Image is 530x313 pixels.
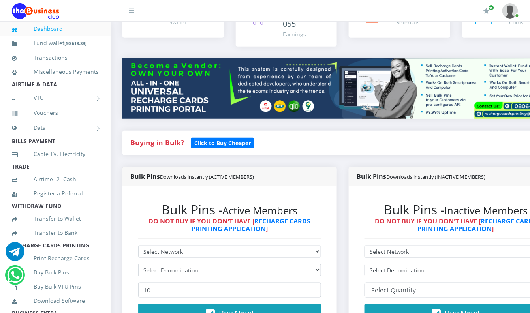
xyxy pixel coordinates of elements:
[12,292,99,310] a: Download Software
[191,138,254,147] a: Click to Buy Cheaper
[489,5,494,11] span: Renew/Upgrade Subscription
[357,172,486,181] strong: Bulk Pins
[130,138,184,147] strong: Buying in Bulk?
[445,204,528,217] small: Inactive Members
[396,18,420,26] div: Referrals
[192,217,311,233] a: RECHARGE CARDS PRINTING APPLICATION
[149,217,311,233] strong: DO NOT BUY IF YOU DON'T HAVE [ ]
[223,204,298,217] small: Active Members
[12,170,99,188] a: Airtime -2- Cash
[130,172,254,181] strong: Bulk Pins
[12,249,99,267] a: Print Recharge Cards
[6,248,24,261] a: Chat for support
[170,18,199,26] div: Wallet
[7,272,23,285] a: Chat for support
[12,88,99,108] a: VTU
[509,18,524,26] div: Coins
[12,118,99,138] a: Data
[12,263,99,281] a: Buy Bulk Pins
[12,49,99,67] a: Transactions
[138,283,321,298] input: Enter Quantity
[160,173,254,180] small: Downloads instantly (ACTIVE MEMBERS)
[12,277,99,296] a: Buy Bulk VTU Pins
[64,40,86,46] small: [ ]
[283,30,329,38] div: Earnings
[12,34,99,52] a: Fund wallet[50,619.38]
[12,104,99,122] a: Vouchers
[484,8,490,14] i: Renew/Upgrade Subscription
[12,63,99,81] a: Miscellaneous Payments
[12,20,99,38] a: Dashboard
[12,210,99,228] a: Transfer to Wallet
[138,202,321,217] h2: Bulk Pins -
[194,139,251,147] b: Click to Buy Cheaper
[12,145,99,163] a: Cable TV, Electricity
[386,173,486,180] small: Downloads instantly (INACTIVE MEMBERS)
[66,40,85,46] b: 50,619.38
[502,3,518,19] img: User
[12,184,99,202] a: Register a Referral
[12,3,59,19] img: Logo
[12,224,99,242] a: Transfer to Bank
